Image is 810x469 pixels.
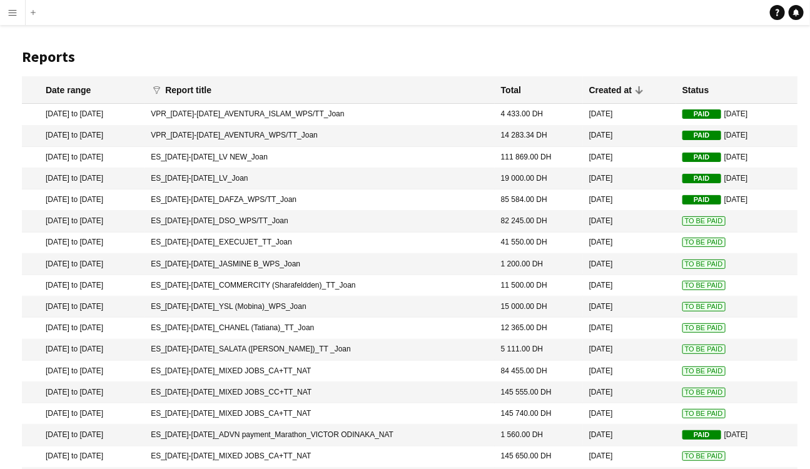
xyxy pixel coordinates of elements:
[144,296,495,318] mat-cell: ES_[DATE]-[DATE]_YSL (Mobina)_WPS_Joan
[495,382,583,403] mat-cell: 145 555.00 DH
[682,430,721,440] span: Paid
[583,340,676,361] mat-cell: [DATE]
[22,211,144,232] mat-cell: [DATE] to [DATE]
[501,84,521,96] div: Total
[144,403,495,425] mat-cell: ES_[DATE]-[DATE]_MIXED JOBS_CA+TT_NAT
[583,446,676,468] mat-cell: [DATE]
[495,147,583,168] mat-cell: 111 869.00 DH
[144,189,495,211] mat-cell: ES_[DATE]-[DATE]_DAFZA_WPS/TT_Joan
[165,84,211,96] div: Report title
[46,84,91,96] div: Date range
[144,382,495,403] mat-cell: ES_[DATE]-[DATE]_MIXED JOBS_CC+TT_NAT
[144,147,495,168] mat-cell: ES_[DATE]-[DATE]_LV NEW_Joan
[495,275,583,296] mat-cell: 11 500.00 DH
[22,425,144,446] mat-cell: [DATE] to [DATE]
[676,126,797,147] mat-cell: [DATE]
[583,361,676,382] mat-cell: [DATE]
[682,366,726,376] span: To Be Paid
[22,147,144,168] mat-cell: [DATE] to [DATE]
[495,189,583,211] mat-cell: 85 584.00 DH
[682,195,721,204] span: Paid
[583,318,676,339] mat-cell: [DATE]
[22,48,797,66] h1: Reports
[682,131,721,140] span: Paid
[682,84,709,96] div: Status
[495,361,583,382] mat-cell: 84 455.00 DH
[495,211,583,232] mat-cell: 82 245.00 DH
[682,409,726,418] span: To Be Paid
[144,318,495,339] mat-cell: ES_[DATE]-[DATE]_CHANEL (Tatiana)_TT_Joan
[495,126,583,147] mat-cell: 14 283.34 DH
[22,189,144,211] mat-cell: [DATE] to [DATE]
[165,84,223,96] div: Report title
[583,147,676,168] mat-cell: [DATE]
[144,233,495,254] mat-cell: ES_[DATE]-[DATE]_EXECUJET_TT_Joan
[583,211,676,232] mat-cell: [DATE]
[22,296,144,318] mat-cell: [DATE] to [DATE]
[144,340,495,361] mat-cell: ES_[DATE]-[DATE]_SALATA ([PERSON_NAME])_TT _Joan
[144,425,495,446] mat-cell: ES_[DATE]-[DATE]_ADVN payment_Marathon_VICTOR ODINAKA_NAT
[22,168,144,189] mat-cell: [DATE] to [DATE]
[682,216,726,226] span: To Be Paid
[682,174,721,183] span: Paid
[495,340,583,361] mat-cell: 5 111.00 DH
[144,361,495,382] mat-cell: ES_[DATE]-[DATE]_MIXED JOBS_CA+TT_NAT
[583,382,676,403] mat-cell: [DATE]
[22,340,144,361] mat-cell: [DATE] to [DATE]
[495,168,583,189] mat-cell: 19 000.00 DH
[682,323,726,333] span: To Be Paid
[583,189,676,211] mat-cell: [DATE]
[676,147,797,168] mat-cell: [DATE]
[495,104,583,125] mat-cell: 4 433.00 DH
[583,296,676,318] mat-cell: [DATE]
[495,296,583,318] mat-cell: 15 000.00 DH
[22,254,144,275] mat-cell: [DATE] to [DATE]
[583,275,676,296] mat-cell: [DATE]
[22,382,144,403] mat-cell: [DATE] to [DATE]
[589,84,643,96] div: Created at
[682,451,726,461] span: To Be Paid
[495,254,583,275] mat-cell: 1 200.00 DH
[495,403,583,425] mat-cell: 145 740.00 DH
[22,275,144,296] mat-cell: [DATE] to [DATE]
[682,281,726,290] span: To Be Paid
[682,302,726,311] span: To Be Paid
[583,403,676,425] mat-cell: [DATE]
[682,109,721,119] span: Paid
[682,260,726,269] span: To Be Paid
[495,233,583,254] mat-cell: 41 550.00 DH
[22,104,144,125] mat-cell: [DATE] to [DATE]
[682,388,726,397] span: To Be Paid
[22,318,144,339] mat-cell: [DATE] to [DATE]
[495,318,583,339] mat-cell: 12 365.00 DH
[589,84,632,96] div: Created at
[22,361,144,382] mat-cell: [DATE] to [DATE]
[495,425,583,446] mat-cell: 1 560.00 DH
[144,104,495,125] mat-cell: VPR_[DATE]-[DATE]_AVENTURA_ISLAM_WPS/TT_Joan
[144,168,495,189] mat-cell: ES_[DATE]-[DATE]_LV_Joan
[144,254,495,275] mat-cell: ES_[DATE]-[DATE]_JASMINE B_WPS_Joan
[583,126,676,147] mat-cell: [DATE]
[583,168,676,189] mat-cell: [DATE]
[676,168,797,189] mat-cell: [DATE]
[676,189,797,211] mat-cell: [DATE]
[144,275,495,296] mat-cell: ES_[DATE]-[DATE]_COMMERCITY (Sharafeldden)_TT_Joan
[682,153,721,162] span: Paid
[583,104,676,125] mat-cell: [DATE]
[22,233,144,254] mat-cell: [DATE] to [DATE]
[144,446,495,468] mat-cell: ES_[DATE]-[DATE]_MIXED JOBS_CA+TT_NAT
[495,446,583,468] mat-cell: 145 650.00 DH
[676,104,797,125] mat-cell: [DATE]
[583,254,676,275] mat-cell: [DATE]
[682,345,726,354] span: To Be Paid
[676,425,797,446] mat-cell: [DATE]
[22,403,144,425] mat-cell: [DATE] to [DATE]
[144,126,495,147] mat-cell: VPR_[DATE]-[DATE]_AVENTURA_WPS/TT_Joan
[144,211,495,232] mat-cell: ES_[DATE]-[DATE]_DSO_WPS/TT_Joan
[22,446,144,468] mat-cell: [DATE] to [DATE]
[682,238,726,247] span: To Be Paid
[22,126,144,147] mat-cell: [DATE] to [DATE]
[583,233,676,254] mat-cell: [DATE]
[583,425,676,446] mat-cell: [DATE]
